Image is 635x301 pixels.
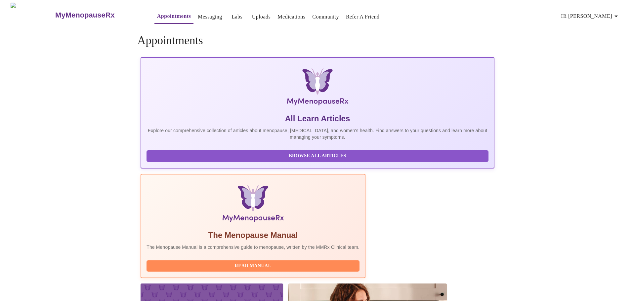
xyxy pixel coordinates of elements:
[343,10,382,23] button: Refer a Friend
[147,150,488,162] button: Browse All Articles
[275,10,308,23] button: Medications
[55,4,141,27] a: MyMenopauseRx
[561,12,620,21] span: Hi [PERSON_NAME]
[147,244,360,250] p: The Menopause Manual is a comprehensive guide to menopause, written by the MMRx Clinical team.
[346,12,380,21] a: Refer a Friend
[232,12,242,21] a: Labs
[153,152,482,160] span: Browse All Articles
[312,12,339,21] a: Community
[147,260,360,272] button: Read Manual
[147,113,488,124] h5: All Learn Articles
[153,262,353,270] span: Read Manual
[249,10,274,23] button: Uploads
[147,127,488,140] p: Explore our comprehensive collection of articles about menopause, [MEDICAL_DATA], and women's hea...
[147,153,490,158] a: Browse All Articles
[559,10,623,23] button: Hi [PERSON_NAME]
[180,185,325,225] img: Menopause Manual
[195,10,225,23] button: Messaging
[154,10,193,24] button: Appointments
[227,10,248,23] button: Labs
[147,230,360,241] h5: The Menopause Manual
[11,3,55,27] img: MyMenopauseRx Logo
[147,263,361,268] a: Read Manual
[277,12,305,21] a: Medications
[55,11,115,19] h3: MyMenopauseRx
[137,34,498,47] h4: Appointments
[252,12,271,21] a: Uploads
[198,12,222,21] a: Messaging
[200,68,435,108] img: MyMenopauseRx Logo
[310,10,342,23] button: Community
[157,12,191,21] a: Appointments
